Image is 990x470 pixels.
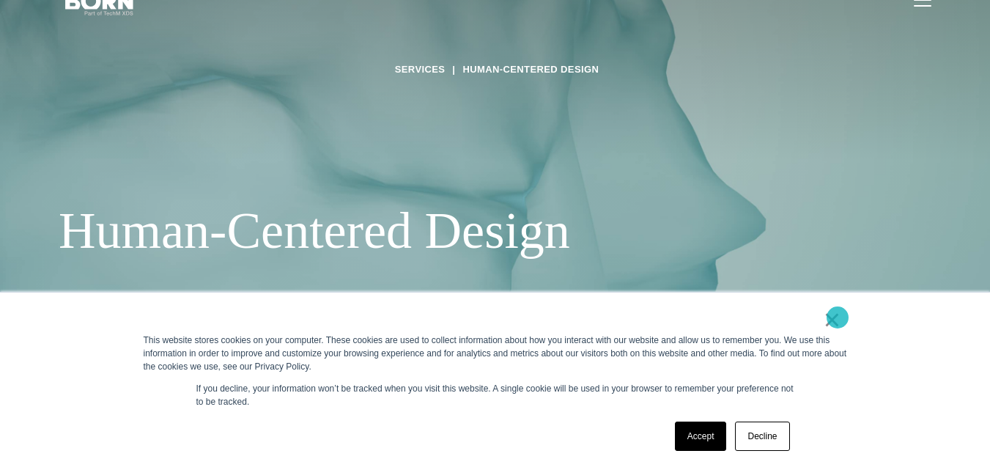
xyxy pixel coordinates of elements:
[196,382,794,408] p: If you decline, your information won’t be tracked when you visit this website. A single cookie wi...
[735,422,789,451] a: Decline
[462,59,599,81] a: Human-Centered Design
[824,313,841,326] a: ×
[675,422,727,451] a: Accept
[395,59,446,81] a: Services
[59,201,894,261] div: Human-Centered Design
[144,334,847,373] div: This website stores cookies on your computer. These cookies are used to collect information about...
